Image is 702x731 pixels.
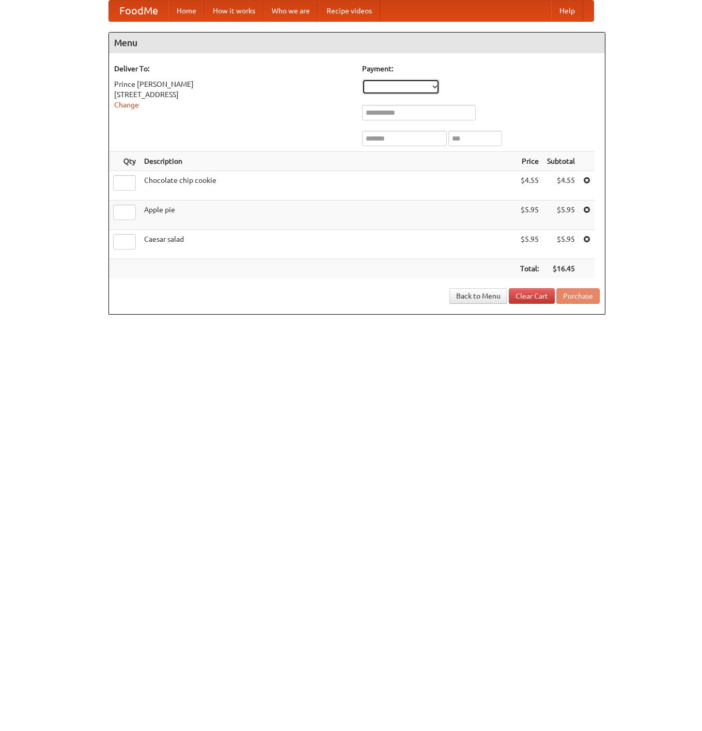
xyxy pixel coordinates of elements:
a: Help [551,1,583,21]
h4: Menu [109,33,605,53]
td: $5.95 [543,230,579,259]
th: $16.45 [543,259,579,278]
a: Change [114,101,139,109]
th: Qty [109,152,140,171]
td: $4.55 [516,171,543,200]
a: FoodMe [109,1,168,21]
td: $4.55 [543,171,579,200]
h5: Payment: [362,64,600,74]
a: Recipe videos [318,1,380,21]
th: Total: [516,259,543,278]
th: Description [140,152,516,171]
div: Prince [PERSON_NAME] [114,79,352,89]
td: Caesar salad [140,230,516,259]
a: Clear Cart [509,288,555,304]
button: Purchase [556,288,600,304]
div: [STREET_ADDRESS] [114,89,352,100]
a: Who we are [263,1,318,21]
a: Back to Menu [449,288,507,304]
td: $5.95 [516,200,543,230]
th: Subtotal [543,152,579,171]
a: How it works [205,1,263,21]
td: $5.95 [516,230,543,259]
td: $5.95 [543,200,579,230]
h5: Deliver To: [114,64,352,74]
td: Apple pie [140,200,516,230]
td: Chocolate chip cookie [140,171,516,200]
a: Home [168,1,205,21]
th: Price [516,152,543,171]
